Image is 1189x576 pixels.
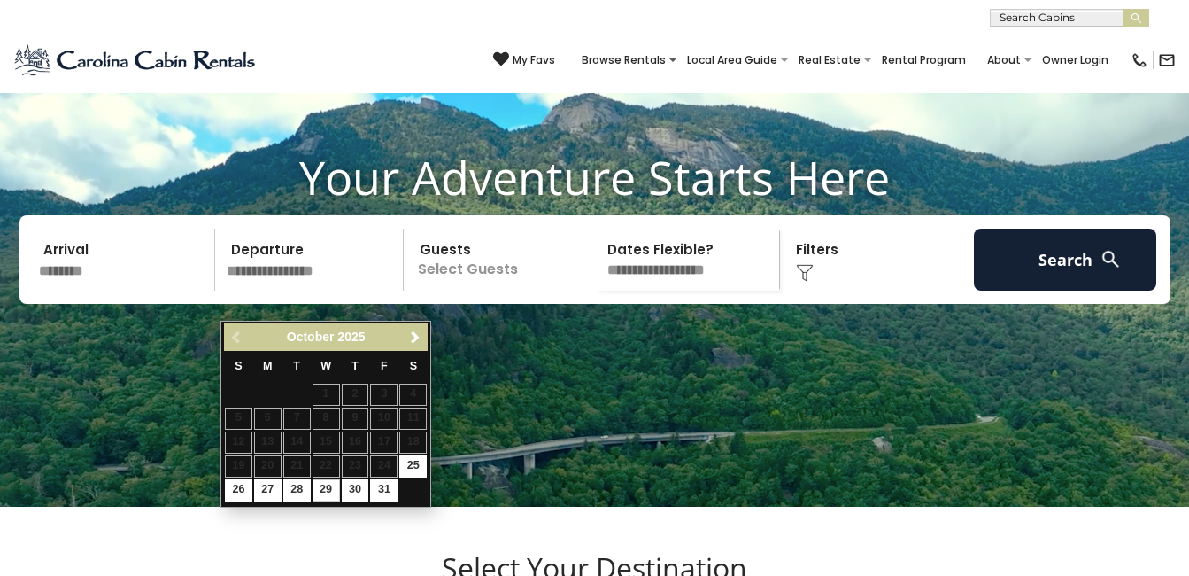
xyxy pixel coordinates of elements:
span: Tuesday [293,360,300,372]
a: Browse Rentals [573,48,675,73]
img: mail-regular-black.png [1158,51,1176,69]
a: 27 [254,479,282,502]
img: Blue-2.png [13,43,259,78]
a: Rental Program [873,48,975,73]
a: About [978,48,1030,73]
button: Search [974,229,1157,291]
a: Owner Login [1033,48,1117,73]
span: Saturday [410,360,417,372]
span: Thursday [351,360,359,372]
span: My Favs [513,52,555,68]
img: search-regular-white.png [1100,248,1122,270]
img: phone-regular-black.png [1131,51,1148,69]
span: 2025 [337,330,365,344]
h1: Your Adventure Starts Here [13,150,1176,205]
a: 28 [283,479,311,502]
a: 31 [370,479,398,502]
span: Sunday [235,360,242,372]
span: October [287,330,335,344]
a: Local Area Guide [678,48,786,73]
span: Next [408,331,422,345]
p: Select Guests [409,229,591,291]
a: My Favs [493,51,555,69]
span: Wednesday [320,360,331,372]
a: 29 [313,479,340,502]
img: filter--v1.png [796,264,814,282]
span: Friday [381,360,388,372]
a: Next [404,326,426,348]
a: Real Estate [790,48,869,73]
a: 26 [225,479,252,502]
a: 25 [399,455,427,478]
a: 30 [342,479,369,502]
span: Monday [263,360,273,372]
